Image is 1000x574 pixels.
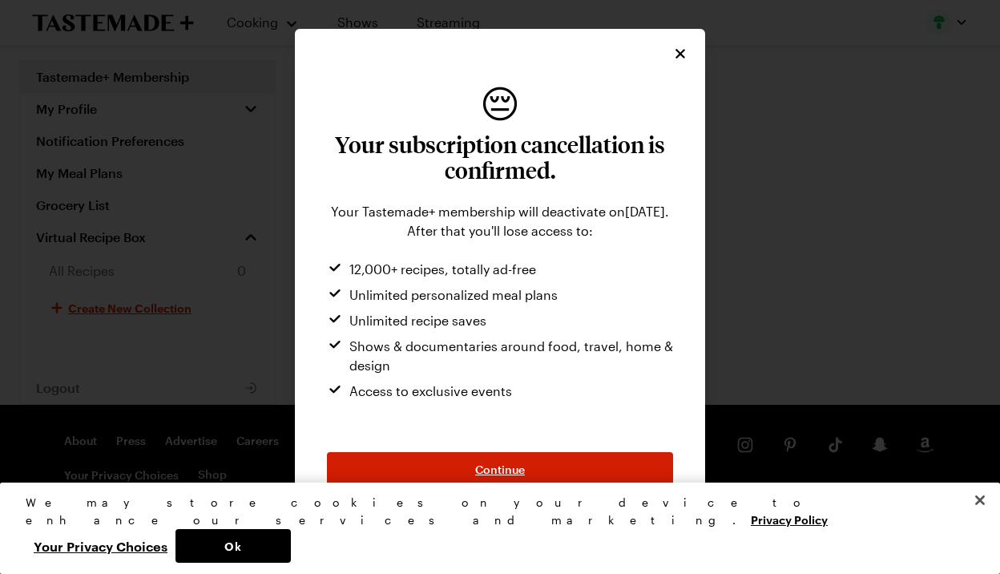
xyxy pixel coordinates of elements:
div: Privacy [26,494,961,563]
span: Shows & documentaries around food, travel, home & design [349,337,673,375]
span: Unlimited recipe saves [349,311,486,330]
button: Your Privacy Choices [26,529,175,563]
span: 12,000+ recipes, totally ad-free [349,260,536,279]
button: Close [671,45,689,63]
a: More information about your privacy, opens in a new tab [751,511,828,527]
button: Ok [175,529,291,563]
span: Unlimited personalized meal plans [349,285,558,305]
div: We may store cookies on your device to enhance our services and marketing. [26,494,961,529]
button: Continue [327,452,673,487]
h3: Your subscription cancellation is confirmed. [327,131,673,183]
span: Access to exclusive events [349,382,512,401]
span: disappointed face emoji [480,83,520,122]
button: Close [962,483,998,518]
div: Your Tastemade+ membership will deactivate on [DATE] . After that you'll lose access to: [327,202,673,241]
span: Continue [475,462,525,478]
